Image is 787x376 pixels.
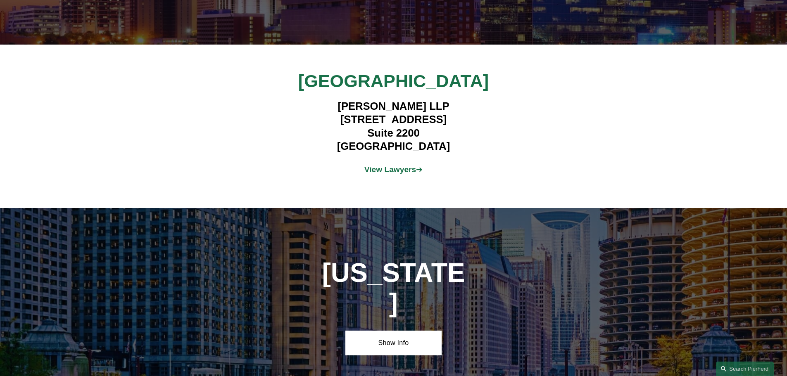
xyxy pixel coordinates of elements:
span: ➔ [364,165,423,174]
h4: [PERSON_NAME] LLP [STREET_ADDRESS] Suite 2200 [GEOGRAPHIC_DATA] [273,99,514,153]
a: Show Info [345,331,442,355]
a: View Lawyers➔ [364,165,423,174]
h1: [US_STATE] [321,258,466,318]
a: Search this site [716,362,774,376]
span: [GEOGRAPHIC_DATA] [298,71,489,91]
strong: View Lawyers [364,165,416,174]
